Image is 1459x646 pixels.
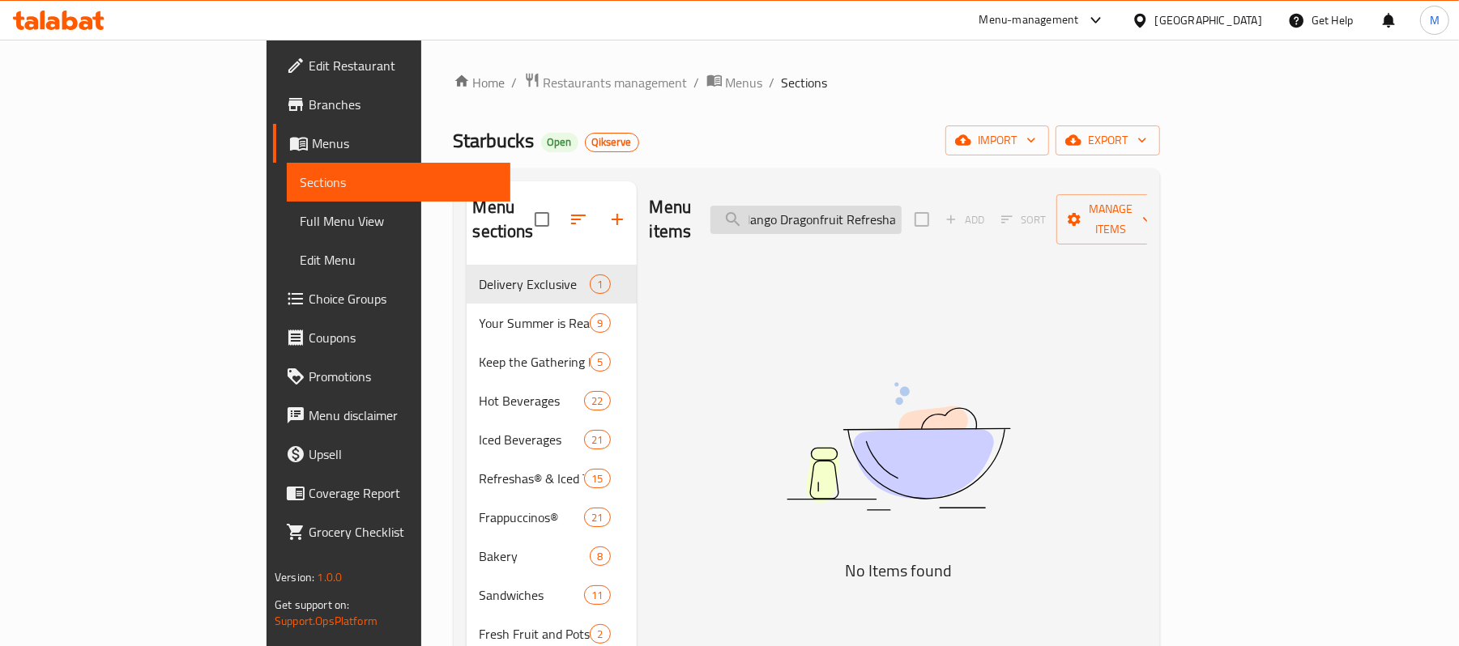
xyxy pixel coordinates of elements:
div: items [590,274,610,294]
div: Menu-management [979,11,1079,30]
span: Edit Restaurant [309,56,497,75]
span: 1.0.0 [317,567,342,588]
a: Coverage Report [273,474,510,512]
span: Sections [782,73,828,92]
div: Hot Beverages22 [467,381,637,420]
span: Full Menu View [300,211,497,231]
span: Bakery [480,546,591,566]
span: Version: [275,567,314,588]
span: Hot Beverages [480,391,585,410]
span: Grocery Checklist [309,522,497,542]
div: items [584,391,610,410]
span: Fresh Fruit and Pots [480,624,591,644]
a: Promotions [273,357,510,396]
span: Your Summer is Ready [480,313,591,333]
span: Branches [309,95,497,114]
div: Frappuccinos®21 [467,498,637,537]
a: Menus [706,72,763,93]
h5: No Items found [696,558,1101,584]
span: Starbucks [454,122,535,159]
button: export [1056,125,1160,155]
li: / [512,73,518,92]
a: Coupons [273,318,510,357]
div: Refreshas® & Iced Teas15 [467,459,637,498]
span: Add item [939,207,991,232]
a: Branches [273,85,510,124]
button: import [945,125,1049,155]
li: / [694,73,700,92]
div: Delivery Exclusive1 [467,265,637,304]
span: Sandwiches [480,585,585,605]
span: 8 [591,549,609,564]
span: Sections [300,172,497,192]
span: 1 [591,277,609,292]
span: 22 [585,393,609,409]
span: Restaurants management [544,73,688,92]
a: Edit Menu [287,240,510,279]
a: Support.OpsPlatform [275,610,378,631]
a: Full Menu View [287,202,510,240]
div: items [590,546,610,566]
div: Sandwiches11 [467,576,637,614]
div: Keep the Gathering Flowing5 [467,342,637,381]
span: 5 [591,355,609,370]
span: Menu disclaimer [309,406,497,425]
span: Menus [312,134,497,153]
div: items [584,430,610,449]
div: Open [541,133,578,152]
span: Select section first [991,207,1056,232]
span: Sort sections [559,200,598,239]
span: Menus [726,73,763,92]
a: Grocery Checklist [273,512,510,551]
a: Choice Groups [273,279,510,318]
a: Sections [287,163,510,202]
span: M [1430,11,1440,29]
h2: Menu items [650,195,692,244]
img: dish.svg [696,339,1101,554]
div: Your Summer is Ready9 [467,304,637,342]
a: Edit Restaurant [273,46,510,85]
span: import [958,130,1036,151]
span: Upsell [309,444,497,464]
span: Qikserve [586,135,638,149]
span: Refreshas® & Iced Teas [480,469,585,488]
a: Restaurants management [524,72,688,93]
span: 2 [591,627,609,642]
span: 15 [585,471,609,487]
span: Coupons [309,328,497,347]
span: Edit Menu [300,250,497,270]
span: 21 [585,510,609,525]
span: export [1069,130,1147,151]
div: items [584,585,610,605]
span: 11 [585,588,609,603]
div: items [590,624,610,644]
div: Iced Beverages21 [467,420,637,459]
div: [GEOGRAPHIC_DATA] [1155,11,1262,29]
nav: breadcrumb [454,72,1160,93]
span: 21 [585,432,609,448]
span: Promotions [309,367,497,386]
div: Bakery8 [467,537,637,576]
span: 9 [591,316,609,331]
span: Keep the Gathering Flowing [480,352,591,372]
span: Frappuccinos® [480,508,585,527]
span: Coverage Report [309,483,497,503]
div: items [584,469,610,488]
div: items [584,508,610,527]
span: Delivery Exclusive [480,274,591,294]
div: items [590,313,610,333]
a: Upsell [273,435,510,474]
div: items [590,352,610,372]
input: search [710,206,902,234]
a: Menus [273,124,510,163]
button: Manage items [1056,194,1165,244]
span: Iced Beverages [480,430,585,449]
span: Manage items [1069,199,1152,240]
